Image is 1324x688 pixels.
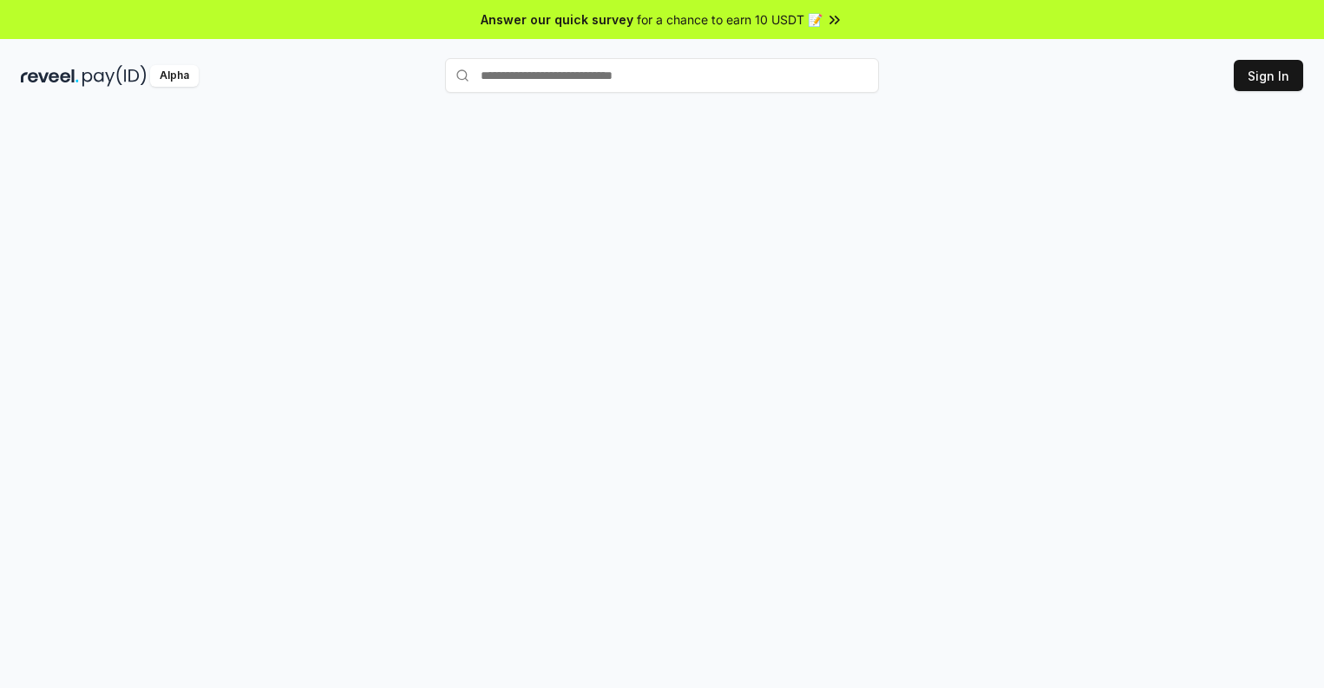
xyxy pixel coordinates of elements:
[21,65,79,87] img: reveel_dark
[1234,60,1303,91] button: Sign In
[481,10,633,29] span: Answer our quick survey
[82,65,147,87] img: pay_id
[637,10,823,29] span: for a chance to earn 10 USDT 📝
[150,65,199,87] div: Alpha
